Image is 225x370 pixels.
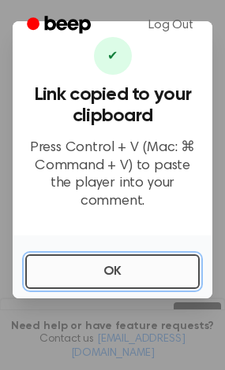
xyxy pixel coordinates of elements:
button: OK [25,254,200,289]
div: ✔ [94,37,132,75]
h3: Link copied to your clipboard [25,84,200,127]
p: Press Control + V (Mac: ⌘ Command + V) to paste the player into your comment. [25,139,200,210]
a: Log Out [133,6,209,44]
a: Beep [16,10,105,41]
